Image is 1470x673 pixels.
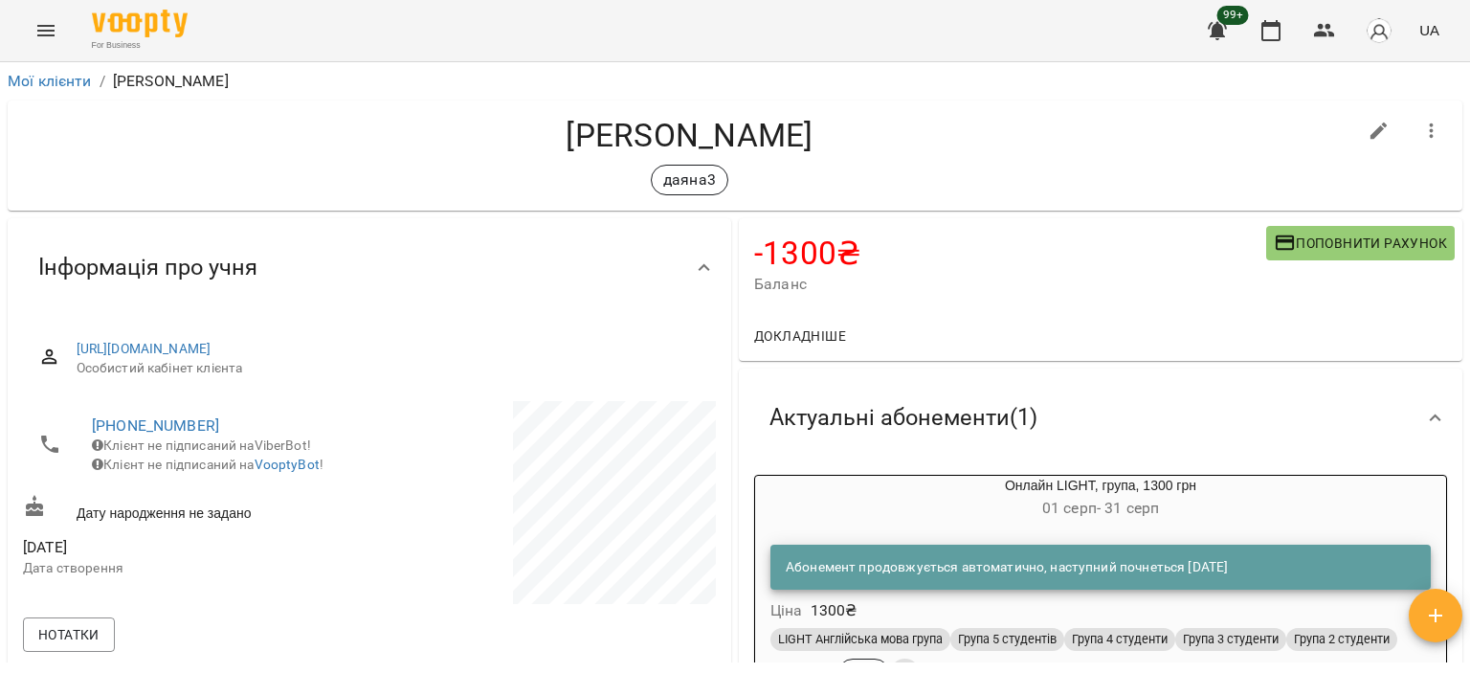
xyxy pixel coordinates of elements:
span: UA [1419,20,1439,40]
div: Абонемент продовжується автоматично, наступний почнеться [DATE] [786,550,1228,585]
span: Нотатки [38,623,100,646]
a: VooptyBot [255,457,320,472]
div: Інформація про учня [8,218,731,317]
img: Voopty Logo [92,10,188,37]
span: Клієнт не підписаний на ViberBot! [92,437,311,453]
span: 01 серп - 31 серп [1042,499,1159,517]
span: Група 2 студенти [1286,631,1397,648]
p: Дата створення [23,559,366,578]
nav: breadcrumb [8,70,1462,93]
button: Докладніше [746,319,854,353]
span: Докладніше [754,325,846,348]
p: 1300 ₴ [811,599,857,622]
span: Баланс [754,273,1266,296]
a: [PHONE_NUMBER] [92,416,219,435]
h4: -1300 ₴ [754,234,1266,273]
p: даяна3 [663,168,716,191]
button: Menu [23,8,69,54]
img: avatar_s.png [1366,17,1392,44]
span: Поповнити рахунок [1274,232,1447,255]
div: Актуальні абонементи(1) [739,369,1462,467]
div: Дату народження не задано [19,491,369,527]
span: [DATE] [23,536,366,559]
a: Мої клієнти [8,72,92,90]
span: Актуальні абонементи ( 1 ) [769,403,1037,433]
span: Особистий кабінет клієнта [77,359,701,378]
h6: Ціна [770,597,803,624]
div: даяна3 [651,165,728,195]
span: For Business [92,39,188,52]
a: [URL][DOMAIN_NAME] [77,341,212,356]
span: LIGHT Англійська мова група [770,631,950,648]
button: Нотатки [23,617,115,652]
span: 99+ [1217,6,1249,25]
button: UA [1412,12,1447,48]
span: Група 3 студенти [1175,631,1286,648]
div: Oнлайн LIGHT, група, 1300 грн [755,476,1446,522]
span: Група 4 студенти [1064,631,1175,648]
span: Група 5 студентів [950,631,1064,648]
button: Поповнити рахунок [1266,226,1455,260]
span: Клієнт не підписаний на ! [92,457,323,472]
span: Інформація про учня [38,253,257,282]
h4: [PERSON_NAME] [23,116,1356,155]
p: [PERSON_NAME] [113,70,229,93]
li: / [100,70,105,93]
